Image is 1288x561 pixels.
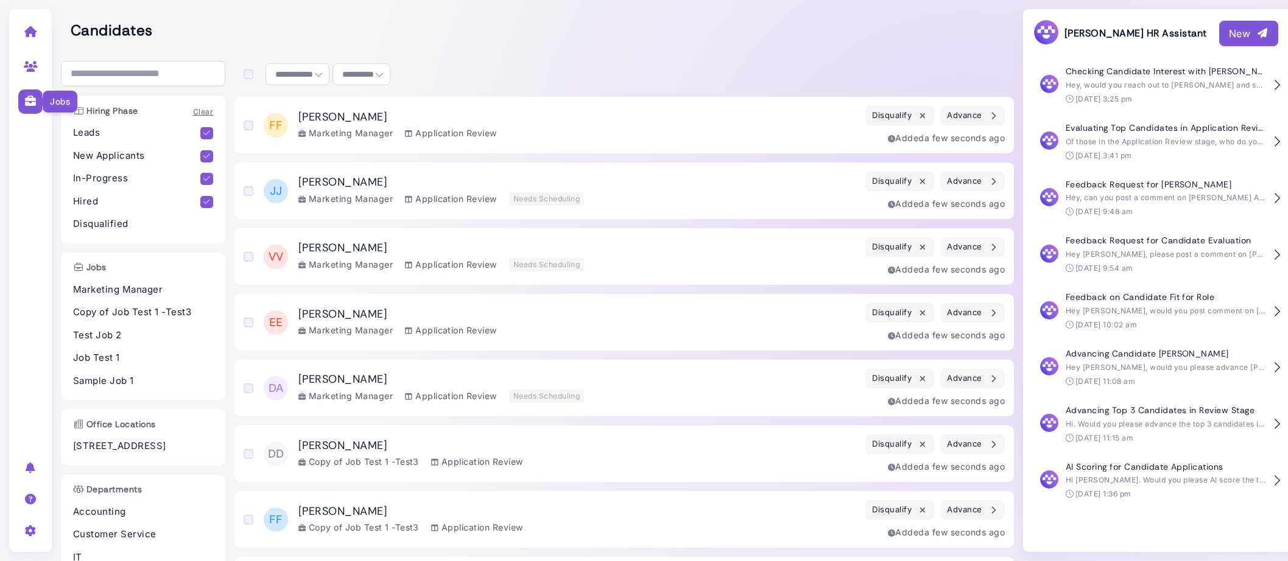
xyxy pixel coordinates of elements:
[924,461,1005,472] time: Aug 20, 2025
[73,283,213,297] p: Marketing Manager
[865,500,934,520] button: Disqualify
[298,439,523,453] h3: [PERSON_NAME]
[298,258,393,271] div: Marketing Manager
[940,172,1005,191] button: Advance
[1066,66,1267,77] h4: Checking Candidate Interest with [PERSON_NAME]
[947,241,998,254] div: Advance
[264,442,288,466] span: DD
[872,307,927,319] div: Disqualify
[1033,19,1206,47] h3: [PERSON_NAME] HR Assistant
[298,308,497,321] h3: [PERSON_NAME]
[509,258,585,271] div: Needs Scheduling
[264,376,288,400] span: DA
[1075,489,1131,498] time: [DATE] 1:36 pm
[865,172,934,191] button: Disqualify
[298,505,523,518] h3: [PERSON_NAME]
[940,434,1005,454] button: Advance
[71,22,1014,40] h2: Candidates
[872,175,927,188] div: Disqualify
[924,527,1005,537] time: Aug 20, 2025
[888,394,1005,407] div: Added
[298,127,393,139] div: Marketing Manager
[67,484,148,495] h3: Departments
[888,197,1005,210] div: Added
[940,106,1005,125] button: Advance
[264,310,288,335] span: EE
[1066,462,1267,472] h4: AI Scoring for Candidate Applications
[73,195,200,209] p: Hired
[298,389,393,402] div: Marketing Manager
[865,237,934,257] button: Disqualify
[1066,235,1267,246] h4: Feedback Request for Candidate Evaluation
[509,389,585,403] div: Needs Scheduling
[405,389,497,402] div: Application Review
[947,504,998,517] div: Advance
[940,303,1005,322] button: Advance
[1066,123,1267,133] h4: Evaluating Top Candidates in Application Review
[73,149,200,163] p: New Applicants
[298,373,584,386] h3: [PERSON_NAME]
[924,198,1005,209] time: Aug 20, 2025
[431,455,523,468] div: Application Review
[865,369,934,388] button: Disqualify
[42,90,78,113] div: Jobs
[947,175,998,188] div: Advance
[1033,170,1278,227] button: Feedback Request for [PERSON_NAME] Hey, can you post a comment on [PERSON_NAME] Applicant sharing...
[888,329,1005,341] div: Added
[67,262,113,273] h3: Jobs
[947,307,998,319] div: Advance
[1066,405,1267,416] h4: Advancing Top 3 Candidates in Review Stage
[940,500,1005,520] button: Advance
[888,460,1005,473] div: Added
[1066,179,1267,190] h4: Feedback Request for [PERSON_NAME]
[924,133,1005,143] time: Aug 20, 2025
[298,176,584,189] h3: [PERSON_NAME]
[73,505,213,519] p: Accounting
[1075,151,1132,160] time: [DATE] 3:41 pm
[1075,207,1133,216] time: [DATE] 9:48 am
[67,106,144,116] h3: Hiring Phase
[73,126,200,140] p: Leads
[872,372,927,385] div: Disqualify
[924,264,1005,274] time: Aug 20, 2025
[405,192,497,205] div: Application Review
[298,111,497,124] h3: [PERSON_NAME]
[298,455,419,468] div: Copy of Job Test 1 -Test3
[73,172,200,186] p: In-Progress
[298,324,393,336] div: Marketing Manager
[405,258,497,271] div: Application Review
[1033,396,1278,453] button: Advancing Top 3 Candidates in Review Stage Hi. Would you please advance the top 3 candidates in t...
[298,192,393,205] div: Marketing Manager
[1033,453,1278,509] button: AI Scoring for Candidate Applications Hi [PERSON_NAME]. Would you please AI score the two candida...
[73,439,213,453] p: [STREET_ADDRESS]
[947,438,998,451] div: Advance
[431,521,523,534] div: Application Review
[940,369,1005,388] button: Advance
[872,110,927,122] div: Disqualify
[1033,283,1278,340] button: Feedback on Candidate Fit for Role Hey [PERSON_NAME], would you post comment on [PERSON_NAME] sha...
[940,237,1005,257] button: Advance
[1075,263,1133,273] time: [DATE] 9:54 am
[1075,320,1137,329] time: [DATE] 10:02 am
[947,110,998,122] div: Advance
[865,106,934,125] button: Disqualify
[872,504,927,517] div: Disqualify
[264,179,288,203] span: JJ
[1075,377,1135,386] time: [DATE] 11:08 am
[865,434,934,454] button: Disqualify
[1075,94,1133,103] time: [DATE] 3:25 pm
[1033,57,1278,114] button: Checking Candidate Interest with [PERSON_NAME] Hey, would you reach out to [PERSON_NAME] and see ...
[298,242,584,255] h3: [PERSON_NAME]
[264,507,288,532] span: FF
[1066,349,1267,359] h4: Advancing Candidate [PERSON_NAME]
[872,241,927,254] div: Disqualify
[888,131,1005,144] div: Added
[1075,433,1133,442] time: [DATE] 11:15 am
[298,521,419,534] div: Copy of Job Test 1 -Test3
[1229,26,1269,41] div: New
[405,127,497,139] div: Application Review
[1033,114,1278,170] button: Evaluating Top Candidates in Application Review Of those in the Application Review stage, who do ...
[67,419,162,430] h3: Office Locations
[509,192,585,206] div: Needs Scheduling
[73,351,213,365] p: Job Test 1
